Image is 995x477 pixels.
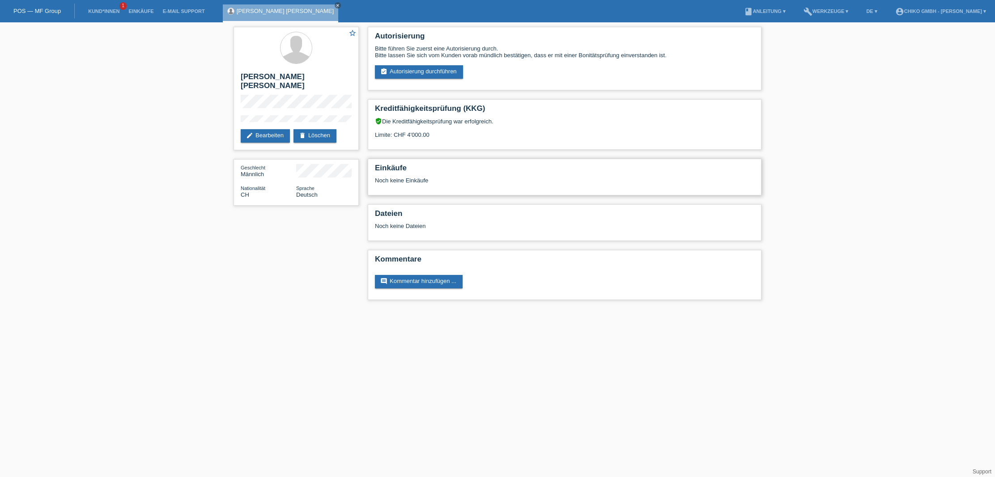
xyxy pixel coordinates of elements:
[241,165,265,170] span: Geschlecht
[862,8,881,14] a: DE ▾
[891,8,991,14] a: account_circleChiko GmbH - [PERSON_NAME] ▾
[299,132,306,139] i: delete
[84,8,124,14] a: Kund*innen
[237,8,334,14] a: [PERSON_NAME] [PERSON_NAME]
[375,209,754,223] h2: Dateien
[380,68,387,75] i: assignment_turned_in
[241,191,249,198] span: Schweiz
[241,72,352,95] h2: [PERSON_NAME] [PERSON_NAME]
[241,186,265,191] span: Nationalität
[804,7,812,16] i: build
[119,2,127,10] span: 1
[744,7,753,16] i: book
[336,3,340,8] i: close
[335,2,341,8] a: close
[375,275,463,288] a: commentKommentar hinzufügen ...
[293,129,336,143] a: deleteLöschen
[375,65,463,79] a: assignment_turned_inAutorisierung durchführen
[296,191,318,198] span: Deutsch
[13,8,61,14] a: POS — MF Group
[973,469,991,475] a: Support
[241,129,290,143] a: editBearbeiten
[375,118,382,125] i: verified_user
[375,104,754,118] h2: Kreditfähigkeitsprüfung (KKG)
[349,29,357,37] i: star_border
[158,8,209,14] a: E-Mail Support
[375,164,754,177] h2: Einkäufe
[375,32,754,45] h2: Autorisierung
[375,45,754,59] div: Bitte führen Sie zuerst eine Autorisierung durch. Bitte lassen Sie sich vom Kunden vorab mündlich...
[349,29,357,38] a: star_border
[241,164,296,177] div: Männlich
[380,278,387,285] i: comment
[895,7,904,16] i: account_circle
[375,118,754,145] div: Die Kreditfähigkeitsprüfung war erfolgreich. Limite: CHF 4'000.00
[124,8,158,14] a: Einkäufe
[375,177,754,190] div: Noch keine Einkäufe
[375,223,648,229] div: Noch keine Dateien
[799,8,853,14] a: buildWerkzeuge ▾
[296,186,315,191] span: Sprache
[246,132,253,139] i: edit
[740,8,790,14] a: bookAnleitung ▾
[375,255,754,268] h2: Kommentare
